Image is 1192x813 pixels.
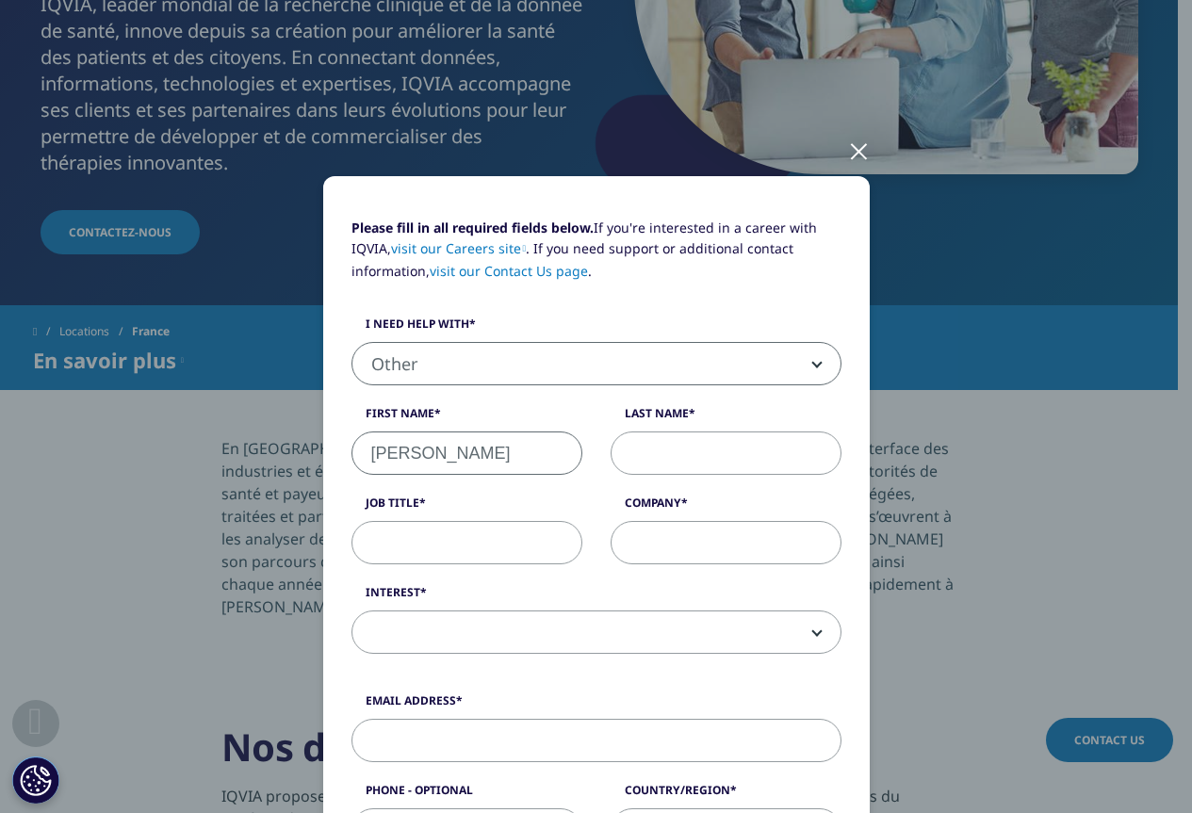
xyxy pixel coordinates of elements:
[352,343,841,386] span: Other
[351,218,841,296] p: If you're interested in a career with IQVIA, . If you need support or additional contact informat...
[430,262,588,280] a: visit our Contact Us page
[351,782,582,808] label: Phone - Optional
[351,219,594,236] strong: Please fill in all required fields below.
[351,405,582,431] label: First Name
[611,405,841,431] label: Last Name
[391,239,527,257] a: visit our Careers site
[611,782,841,808] label: Country/Region
[351,584,841,610] label: Interest
[351,342,841,385] span: Other
[351,692,841,719] label: Email Address
[611,495,841,521] label: Company
[12,756,59,804] button: Paramètres des cookies
[351,316,841,342] label: I need help with
[351,495,582,521] label: Job Title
